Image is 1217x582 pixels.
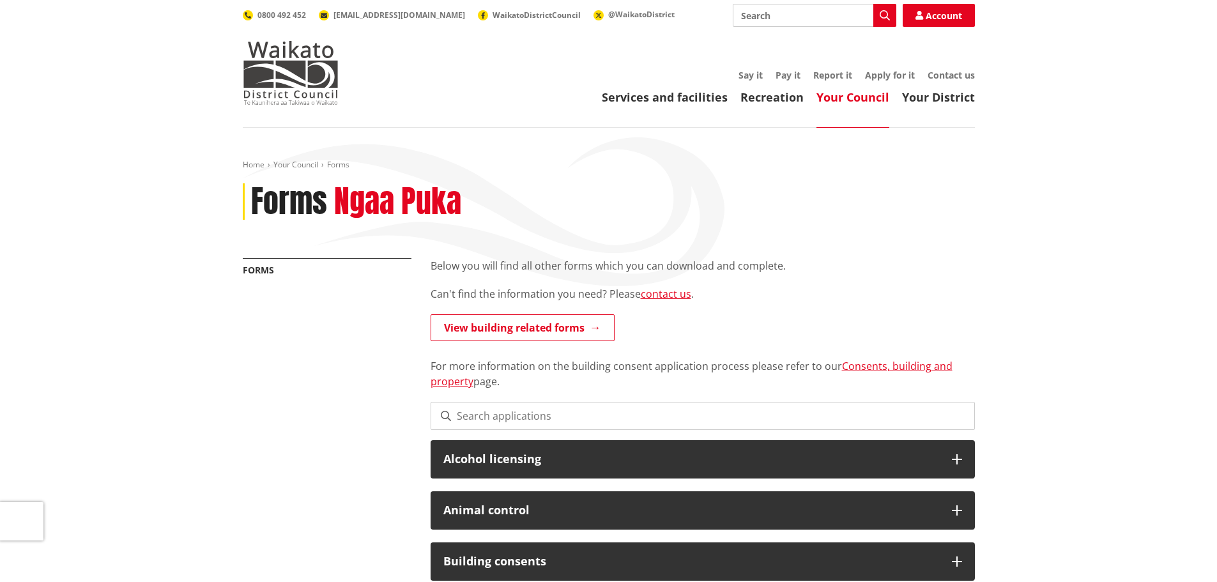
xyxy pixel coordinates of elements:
[243,159,264,170] a: Home
[733,4,896,27] input: Search input
[443,504,939,517] h3: Animal control
[327,159,349,170] span: Forms
[431,258,975,273] p: Below you will find all other forms which you can download and complete.
[602,89,728,105] a: Services and facilities
[273,159,318,170] a: Your Council
[243,160,975,171] nav: breadcrumb
[251,183,327,220] h1: Forms
[319,10,465,20] a: [EMAIL_ADDRESS][DOMAIN_NAME]
[813,69,852,81] a: Report it
[257,10,306,20] span: 0800 492 452
[608,9,675,20] span: @WaikatoDistrict
[243,264,274,276] a: Forms
[493,10,581,20] span: WaikatoDistrictCouncil
[431,402,975,430] input: Search applications
[593,9,675,20] a: @WaikatoDistrict
[865,69,915,81] a: Apply for it
[903,4,975,27] a: Account
[641,287,691,301] a: contact us
[333,10,465,20] span: [EMAIL_ADDRESS][DOMAIN_NAME]
[431,343,975,389] p: For more information on the building consent application process please refer to our page.
[739,69,763,81] a: Say it
[816,89,889,105] a: Your Council
[243,10,306,20] a: 0800 492 452
[431,359,953,388] a: Consents, building and property
[478,10,581,20] a: WaikatoDistrictCouncil
[443,555,939,568] h3: Building consents
[243,41,339,105] img: Waikato District Council - Te Kaunihera aa Takiwaa o Waikato
[902,89,975,105] a: Your District
[928,69,975,81] a: Contact us
[740,89,804,105] a: Recreation
[334,183,461,220] h2: Ngaa Puka
[776,69,800,81] a: Pay it
[443,453,939,466] h3: Alcohol licensing
[431,286,975,302] p: Can't find the information you need? Please .
[431,314,615,341] a: View building related forms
